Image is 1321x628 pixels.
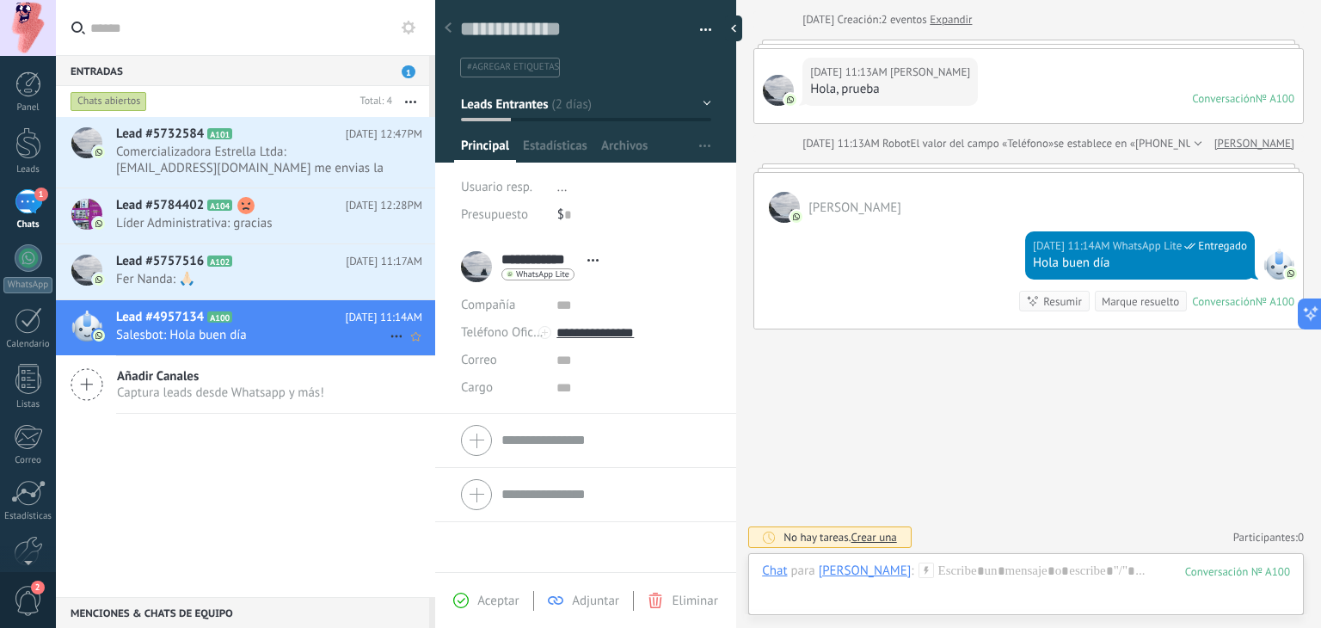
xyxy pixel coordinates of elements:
[3,102,53,114] div: Panel
[461,381,493,394] span: Cargo
[802,135,882,152] div: [DATE] 11:13AM
[725,15,742,41] div: Ocultar
[557,179,568,195] span: ...
[1198,237,1247,255] span: Entregado
[31,581,45,594] span: 2
[3,339,53,350] div: Calendario
[116,215,390,231] span: Líder Administrativa: gracias
[93,218,105,230] img: com.amocrm.amocrmwa.svg
[808,200,901,216] span: Luisa Medina
[93,146,105,158] img: com.amocrm.amocrmwa.svg
[1256,91,1294,106] div: № A100
[3,277,52,293] div: WhatsApp
[56,597,429,628] div: Menciones & Chats de equipo
[516,270,569,279] span: WhatsApp Lite
[56,55,429,86] div: Entradas
[1033,255,1247,272] div: Hola buen día
[116,253,204,270] span: Lead #5757516
[461,319,544,347] button: Teléfono Oficina
[572,593,619,609] span: Adjuntar
[56,117,435,188] a: Lead #5732584 A101 [DATE] 12:47PM Comercializadora Estrella Ltda: [EMAIL_ADDRESS][DOMAIN_NAME] me...
[851,530,897,545] span: Crear una
[461,174,544,201] div: Usuario resp.
[461,292,544,319] div: Compañía
[783,530,897,545] div: No hay tareas.
[116,144,390,176] span: Comercializadora Estrella Ltda: [EMAIL_ADDRESS][DOMAIN_NAME] me envias la cotizacion a este correo
[1102,293,1179,310] div: Marque resuelto
[116,126,204,143] span: Lead #5732584
[346,126,422,143] span: [DATE] 12:47PM
[1256,294,1294,309] div: № A100
[930,11,972,28] a: Expandir
[802,11,837,28] div: [DATE]
[56,244,435,299] a: Lead #5757516 A102 [DATE] 11:17AM Fer Nanda: 🙏🏻
[1192,294,1256,309] div: Conversación
[819,563,912,578] div: Luisa Medina
[461,374,544,402] div: Cargo
[116,271,390,287] span: Fer Nanda: 🙏🏻
[3,511,53,522] div: Estadísticas
[890,64,970,81] span: Luisa Medina
[557,201,711,229] div: $
[207,311,232,323] span: A100
[802,11,972,28] div: Creación:
[56,188,435,243] a: Lead #5784402 A104 [DATE] 12:28PM Líder Administrativa: gracias
[1033,237,1113,255] div: [DATE] 11:14AM
[392,86,429,117] button: Más
[402,65,415,78] span: 1
[346,253,422,270] span: [DATE] 11:17AM
[3,219,53,231] div: Chats
[3,399,53,410] div: Listas
[910,135,1054,152] span: El valor del campo «Teléfono»
[1192,91,1256,106] div: Conversación
[1054,135,1230,152] span: se establece en «[PHONE_NUMBER]»
[1113,237,1182,255] span: WhatsApp Lite
[345,309,422,326] span: [DATE] 11:14AM
[93,329,105,342] img: com.amocrm.amocrmwa.svg
[116,197,204,214] span: Lead #5784402
[882,136,910,151] span: Robot
[207,200,232,211] span: A104
[93,274,105,286] img: com.amocrm.amocrmwa.svg
[763,75,794,106] span: Luisa Medina
[601,138,648,163] span: Archivos
[461,138,509,163] span: Principal
[1214,135,1294,152] a: [PERSON_NAME]
[346,197,422,214] span: [DATE] 12:28PM
[116,309,204,326] span: Lead #4957134
[207,256,232,267] span: A102
[790,211,802,223] img: com.amocrm.amocrmwa.svg
[207,128,232,139] span: A101
[3,164,53,175] div: Leads
[56,300,435,355] a: Lead #4957134 A100 [DATE] 11:14AM Salesbot: Hola buen día
[3,455,53,466] div: Correo
[461,179,532,195] span: Usuario resp.
[1233,530,1304,545] a: Participantes:0
[523,138,587,163] span: Estadísticas
[1043,293,1082,310] div: Resumir
[477,593,519,609] span: Aceptar
[461,352,497,368] span: Correo
[1285,268,1297,280] img: com.amocrm.amocrmwa.svg
[791,563,815,580] span: para
[353,93,392,110] div: Total: 4
[810,81,970,98] div: Hola, prueba
[117,385,324,401] span: Captura leads desde Whatsapp y más!
[769,192,800,223] span: Luisa Medina
[672,593,717,609] span: Eliminar
[784,94,796,106] img: com.amocrm.amocrmwa.svg
[461,324,550,341] span: Teléfono Oficina
[1263,249,1294,280] span: WhatsApp Lite
[461,347,497,374] button: Correo
[1185,564,1290,579] div: 100
[71,91,147,112] div: Chats abiertos
[116,327,390,343] span: Salesbot: Hola buen día
[461,206,528,223] span: Presupuesto
[810,64,890,81] div: [DATE] 11:13AM
[467,61,559,73] span: #agregar etiquetas
[117,368,324,385] span: Añadir Canales
[1298,530,1304,545] span: 0
[34,188,48,201] span: 1
[911,563,913,580] span: :
[461,201,544,229] div: Presupuesto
